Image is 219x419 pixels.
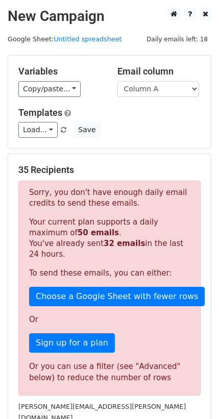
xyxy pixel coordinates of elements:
a: Choose a Google Sheet with fewer rows [29,287,205,306]
a: Copy/paste... [18,81,81,97]
a: Daily emails left: 18 [143,35,211,43]
small: Google Sheet: [8,35,122,43]
strong: 32 emails [104,239,145,248]
h5: 35 Recipients [18,164,201,176]
a: Untitled spreadsheet [54,35,121,43]
p: Sorry, you don't have enough daily email credits to send these emails. [29,187,190,209]
h5: Email column [117,66,201,77]
p: Your current plan supports a daily maximum of . You've already sent in the last 24 hours. [29,217,190,260]
p: Or [29,314,190,325]
a: Templates [18,107,62,118]
p: To send these emails, you can either: [29,268,190,279]
a: Load... [18,122,58,138]
h5: Variables [18,66,102,77]
div: Or you can use a filter (see "Advanced" below) to reduce the number of rows [29,361,190,384]
h2: New Campaign [8,8,211,25]
a: Sign up for a plan [29,333,115,353]
strong: 50 emails [78,228,119,237]
button: Save [74,122,100,138]
span: Daily emails left: 18 [143,34,211,45]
